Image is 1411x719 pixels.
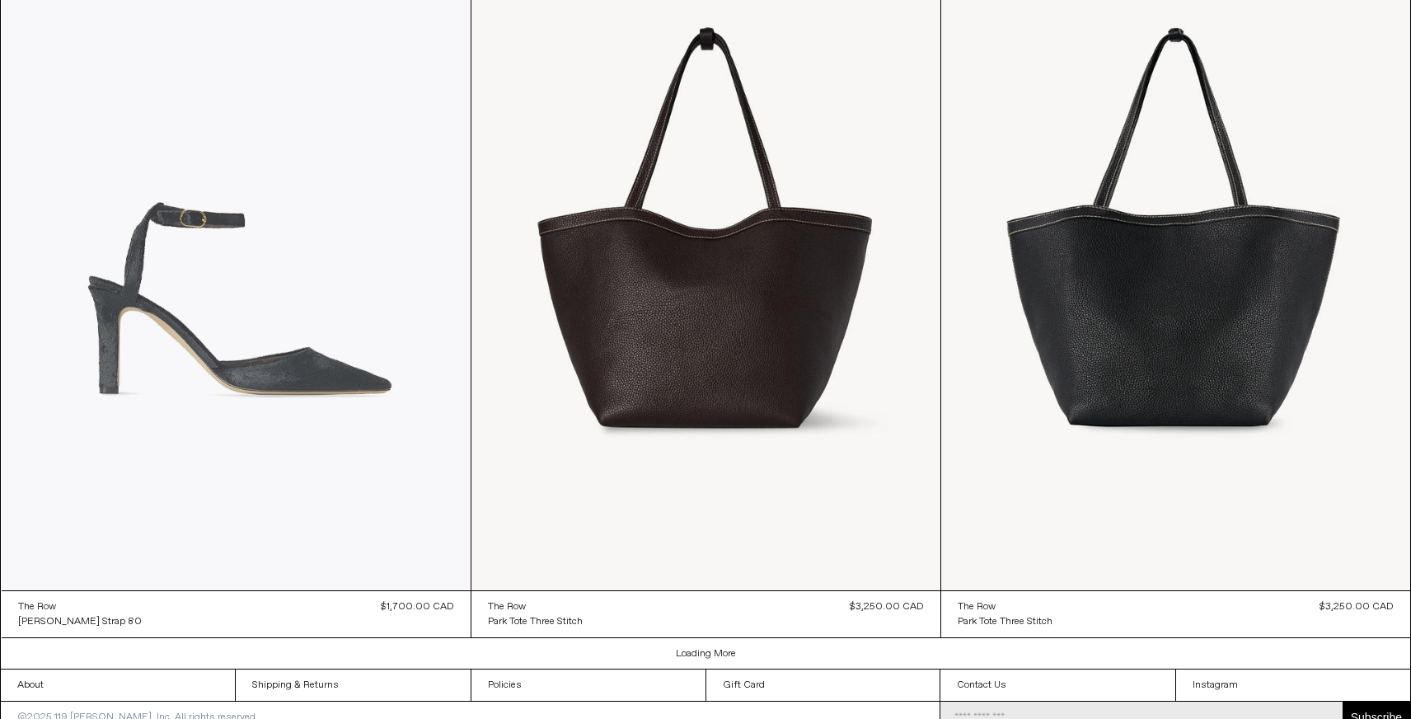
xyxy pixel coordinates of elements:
[940,670,1174,701] a: Contact Us
[958,600,996,614] div: The Row
[488,600,526,614] div: The Row
[381,599,454,614] div: $1,700.00 CAD
[958,615,1052,629] div: Park Tote Three Stitch
[18,614,142,629] a: [PERSON_NAME] Strap 80
[471,670,705,701] a: Policies
[488,599,583,614] a: The Row
[1,670,235,701] a: About
[676,647,736,660] a: Loading More
[236,670,470,701] a: Shipping & Returns
[958,614,1052,629] a: Park Tote Three Stitch
[706,670,940,701] a: Gift Card
[488,614,583,629] a: Park Tote Three Stitch
[488,615,583,629] div: Park Tote Three Stitch
[18,615,142,629] div: [PERSON_NAME] Strap 80
[958,599,1052,614] a: The Row
[1320,599,1394,614] div: $3,250.00 CAD
[18,599,142,614] a: The Row
[850,599,924,614] div: $3,250.00 CAD
[18,600,56,614] div: The Row
[1176,670,1410,701] a: Instagram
